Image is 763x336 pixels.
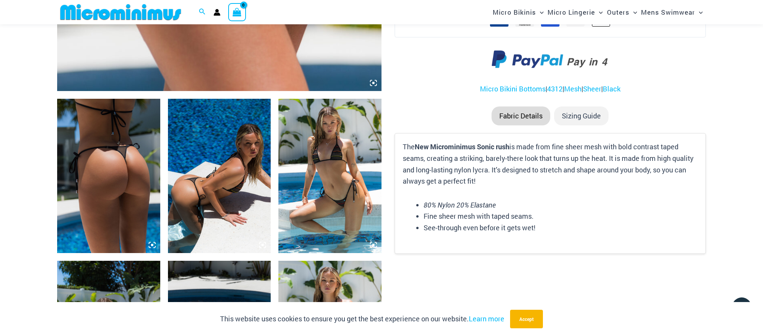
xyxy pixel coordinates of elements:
p: The is made from fine sheer mesh with bold contrast taped seams, creating a striking, barely-ther... [403,141,698,187]
p: | | | | [395,83,706,95]
a: Search icon link [199,7,206,17]
img: Sonic Rush Black Neon 3278 Tri Top 4312 Thong Bikini [168,99,271,253]
li: Sizing Guide [554,106,609,126]
img: Sonic Rush Black Neon 4312 Thong Bikini [57,99,160,253]
a: Micro BikinisMenu ToggleMenu Toggle [491,2,546,22]
span: Micro Lingerie [548,2,595,22]
span: Menu Toggle [595,2,603,22]
a: Learn more [469,314,504,323]
a: Account icon link [214,9,220,16]
span: Mens Swimwear [641,2,695,22]
a: Micro LingerieMenu ToggleMenu Toggle [546,2,605,22]
li: Fine sheer mesh with taped seams. [424,211,698,222]
li: Fabric Details [492,106,550,126]
a: Mesh [564,84,582,93]
span: Outers [607,2,629,22]
em: 80% Nylon 20% Elastane [424,200,496,209]
span: Menu Toggle [629,2,637,22]
a: Mens SwimwearMenu ToggleMenu Toggle [639,2,705,22]
a: Micro Bikini Bottoms [480,84,546,93]
li: See-through even before it gets wet! [424,222,698,234]
a: OutersMenu ToggleMenu Toggle [605,2,639,22]
img: Sonic Rush Black Neon 3278 Tri Top 4312 Thong Bikini [278,99,381,253]
button: Accept [510,310,543,328]
p: This website uses cookies to ensure you get the best experience on our website. [220,313,504,325]
span: Menu Toggle [536,2,544,22]
a: Black [603,84,621,93]
b: New Microminimus Sonic rush [415,142,509,151]
a: Sheer [583,84,601,93]
span: Micro Bikinis [493,2,536,22]
span: Menu Toggle [695,2,703,22]
a: View Shopping Cart, empty [228,3,246,21]
nav: Site Navigation [490,1,706,23]
img: MM SHOP LOGO FLAT [57,3,184,21]
a: 4312 [547,84,563,93]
